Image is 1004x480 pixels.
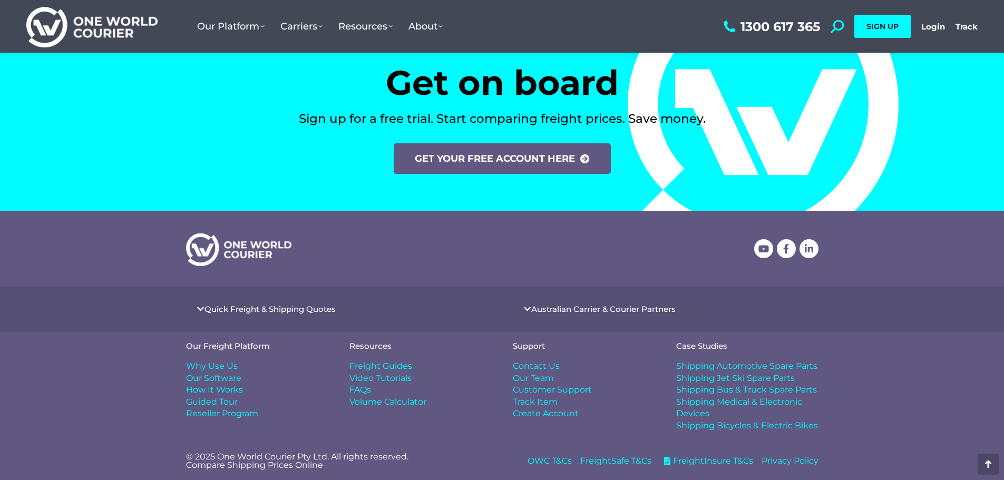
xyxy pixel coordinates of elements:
a: Video Tutorials [349,373,492,384]
span: Contact Us [513,360,560,372]
span: Our Platform [197,21,265,32]
a: Australian Carrier & Courier Partners [531,305,676,313]
img: One World Courier [26,5,158,48]
span: Freight Guides [349,360,412,372]
h4: Our Freight Platform [186,342,328,350]
a: Volume Calculator [349,396,492,408]
span: FreightInsure T&Cs [670,455,753,467]
a: Track [956,22,978,32]
a: Track Item [513,396,655,408]
a: Our Software [186,373,328,384]
a: FreightInsure T&Cs [660,455,753,467]
a: Resources [330,10,401,43]
span: Our Software [186,373,241,384]
a: Quick Freight & Shipping Quotes [204,305,336,313]
span: Shipping Jet Ski Spare Parts [676,373,795,384]
span: Resources [338,21,393,32]
span: About [408,21,443,32]
span: Shipping Bus & Truck Spare Parts [676,384,817,396]
a: Create Account [513,408,655,419]
a: FreightSafe T&Cs [580,455,651,467]
a: FAQs [349,384,492,396]
span: Our Team [513,373,554,384]
h4: Case Studies [676,342,818,350]
p: © 2025 One World Courier Pty Ltd. All rights reserved. Compare Shipping Prices Online [186,453,492,469]
span: Track Item [513,396,558,408]
span: Shipping Automotive Spare Parts [676,360,817,372]
a: Shipping Automotive Spare Parts [676,360,818,372]
span: Guided Tour [186,396,238,408]
span: Volume Calculator [349,396,426,408]
a: Customer Support [513,384,655,396]
a: OWC T&Cs [528,455,572,467]
a: Our Platform [189,10,272,43]
span: How It Works [186,384,243,396]
h2: Get on board [186,65,818,100]
a: Reseller Program [186,408,328,419]
a: Login [921,22,945,32]
a: Contact Us [513,360,655,372]
a: Shipping Bus & Truck Spare Parts [676,384,818,396]
h3: Sign up for a free trial. Start comparing freight prices. Save money. [186,110,818,127]
a: Why Use Us [186,360,328,372]
a: Shipping Bicycles & Electric Bikes [676,420,818,432]
a: Our Team [513,373,655,384]
a: How It Works [186,384,328,396]
a: Shipping Medical & Electronic Devices [676,396,818,420]
h4: Support [513,342,655,350]
span: Customer Support [513,384,592,396]
span: SIGN UP [866,22,899,31]
a: About [401,10,451,43]
a: Guided Tour [186,396,328,408]
h4: Resources [349,342,492,350]
span: Reseller Program [186,408,258,419]
span: FAQs [349,384,371,396]
span: Video Tutorials [349,373,412,384]
a: 1300 617 365 [721,20,820,33]
a: SIGN UP [854,15,911,38]
a: Privacy Policy [762,455,818,467]
a: Carriers [272,10,330,43]
span: Create Account [513,408,579,419]
a: Get your free account here [394,143,611,174]
span: Why Use Us [186,360,238,372]
span: Carriers [280,21,323,32]
a: Shipping Jet Ski Spare Parts [676,373,818,384]
a: Freight Guides [349,360,492,372]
